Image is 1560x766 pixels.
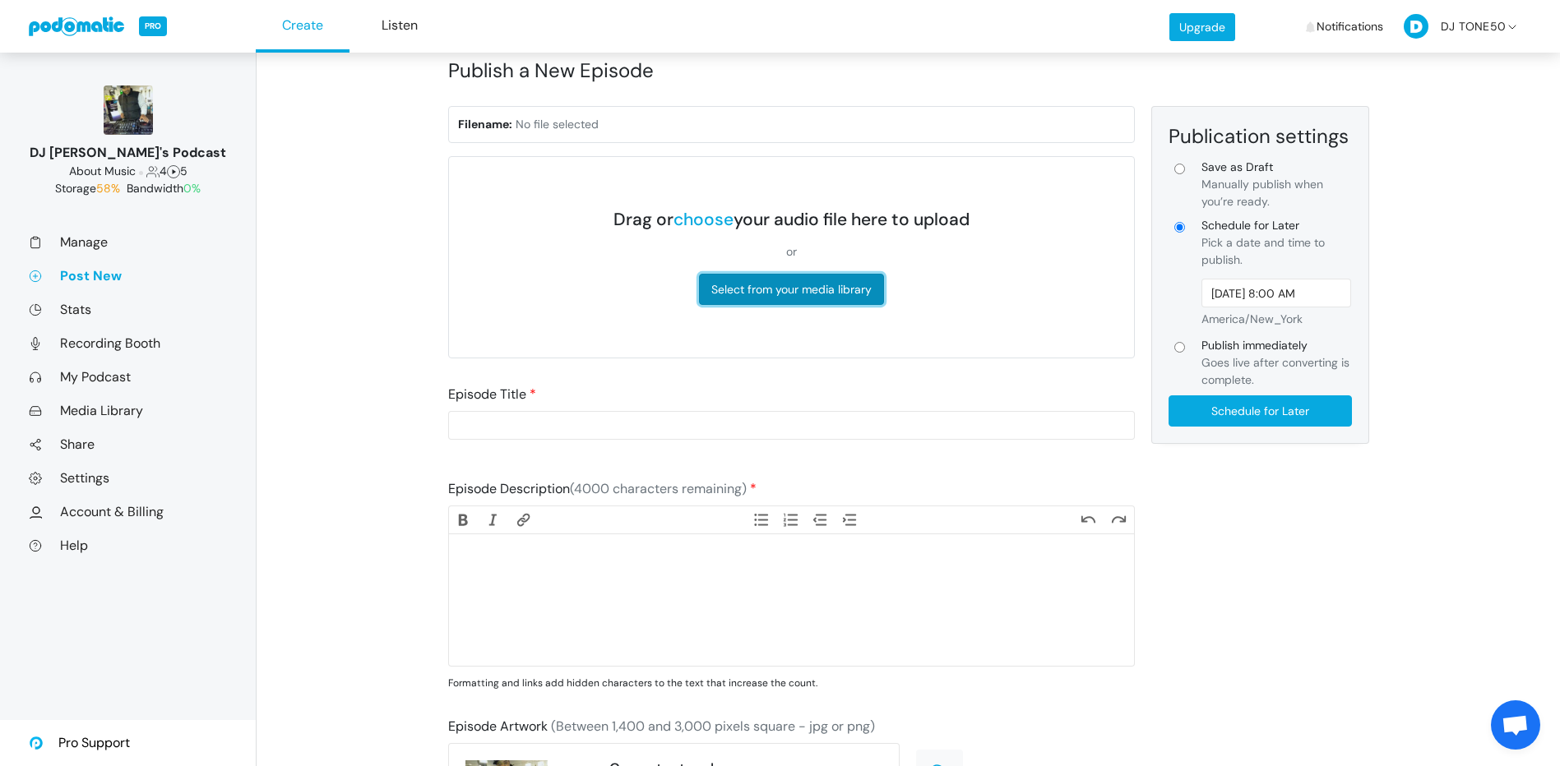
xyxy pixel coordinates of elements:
[146,164,160,178] span: Followers
[29,436,227,453] a: Share
[29,503,227,520] a: Account & Billing
[1441,2,1506,51] span: DJ TONE50
[29,368,227,385] a: My Podcast
[516,117,599,132] span: No file selected
[570,480,747,497] span: (4000 characters remaining)
[29,335,227,352] a: Recording Booth
[746,510,775,528] button: Bullets
[1169,123,1352,149] div: Publication settings
[1404,14,1428,39] img: D-50-eb19e4981b17363a68d2c6d01214d87213df6a9336a16e31fe15d6ecb5c7dd27.png
[508,510,538,528] button: Link
[1201,235,1325,267] span: Pick a date and time to publish.
[448,479,757,499] label: Episode Description
[29,720,130,766] a: Pro Support
[1201,311,1352,328] div: America/New_York
[448,41,1369,99] h1: Publish a New Episode
[1104,510,1133,528] button: Redo
[613,243,970,261] div: or
[836,510,866,528] button: Increase Level
[551,718,875,735] span: (Between 1,400 and 3,000 pixels square - jpg or png)
[1201,217,1352,234] span: Schedule for Later
[1404,2,1532,51] a: DJ TONE50
[29,301,227,318] a: Stats
[1201,177,1323,209] span: Manually publish when you’re ready.
[55,181,123,196] span: Storage
[458,117,512,132] strong: Filename:
[699,274,884,305] button: Select from your media library
[29,233,227,251] a: Manage
[29,143,227,163] div: DJ [PERSON_NAME]'s Podcast
[353,1,447,53] a: Listen
[479,510,508,528] button: Italic
[256,1,349,53] a: Create
[104,85,153,135] img: 150x150_16618740.jpg
[1317,2,1383,51] span: Notifications
[448,718,548,735] span: Episode Artwork
[29,469,227,487] a: Settings
[674,208,734,231] a: choose
[1074,510,1104,528] button: Undo
[1201,337,1352,354] span: Publish immediately
[448,385,536,404] label: Episode Title
[183,181,201,196] span: 0%
[167,164,180,178] span: Episodes
[1201,355,1349,387] span: Goes live after converting is complete.
[806,510,836,528] button: Decrease Level
[69,164,136,178] span: About Music
[1201,159,1352,176] span: Save as Draft
[29,163,227,180] div: 4 5
[29,267,227,284] a: Post New
[127,181,201,196] span: Bandwidth
[1169,395,1352,427] input: Schedule for Later
[139,16,167,36] span: PRO
[776,510,806,528] button: Numbers
[449,510,479,528] button: Bold
[1169,13,1235,41] a: Upgrade
[1491,700,1540,750] div: Open chat
[29,402,227,419] a: Media Library
[96,181,120,196] span: 58%
[448,676,1135,690] p: Formatting and links add hidden characters to the text that increase the count.
[613,210,970,230] div: Drag or your audio file here to upload
[29,537,227,554] a: Help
